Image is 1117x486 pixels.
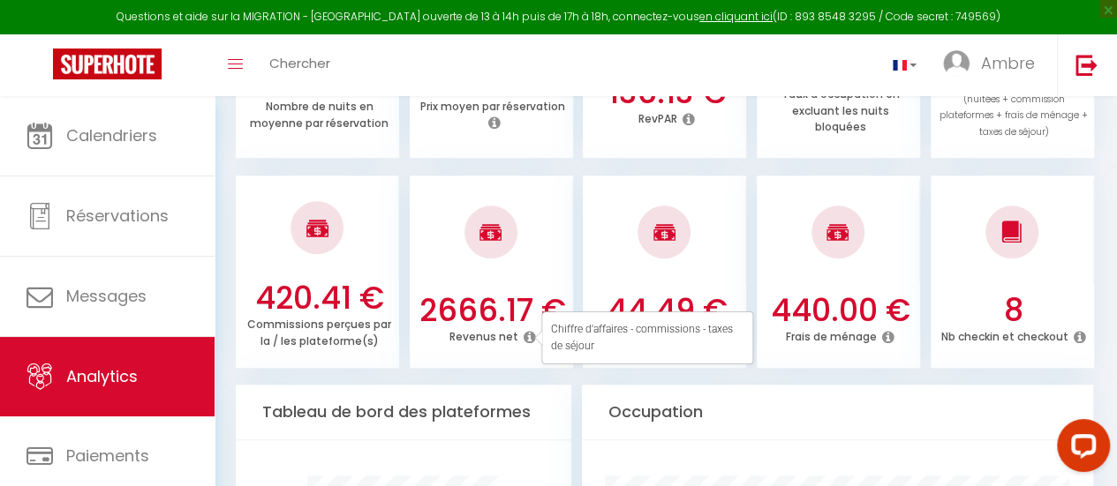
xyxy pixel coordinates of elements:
[582,385,1094,440] div: Occupation
[420,95,565,114] p: Prix moyen par réservation
[244,280,395,317] h3: 420.41 €
[939,292,1090,329] h3: 8
[236,385,571,440] div: Tableau de bord des plateformes
[256,34,343,96] a: Chercher
[786,325,877,344] p: Frais de ménage
[940,93,1088,139] span: (nuitées + commission plateformes + frais de ménage + taxes de séjour)
[638,108,677,126] p: RevPAR
[940,71,1088,139] p: Chiffre d'affaires brut
[66,285,147,307] span: Messages
[592,292,743,329] h3: 44.49 €
[53,49,162,79] img: Super Booking
[781,83,900,135] p: Taux d'occupation en excluant les nuits bloquées
[943,50,970,77] img: ...
[542,312,752,363] div: Chiffre d'affaires - commissions - taxes de séjour
[1043,412,1117,486] iframe: LiveChat chat widget
[941,325,1068,344] p: Nb checkin et checkout
[66,365,138,387] span: Analytics
[247,313,391,348] p: Commissions perçues par la / les plateforme(s)
[66,205,169,227] span: Réservations
[449,325,518,344] p: Revenus net
[699,9,773,24] a: en cliquant ici
[250,95,389,131] p: Nombre de nuits en moyenne par réservation
[1075,54,1098,76] img: logout
[930,34,1057,96] a: ... Ambre
[765,292,916,329] h3: 440.00 €
[981,52,1035,74] span: Ambre
[269,54,330,72] span: Chercher
[66,124,157,146] span: Calendriers
[418,292,569,329] h3: 2666.17 €
[66,445,149,467] span: Paiements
